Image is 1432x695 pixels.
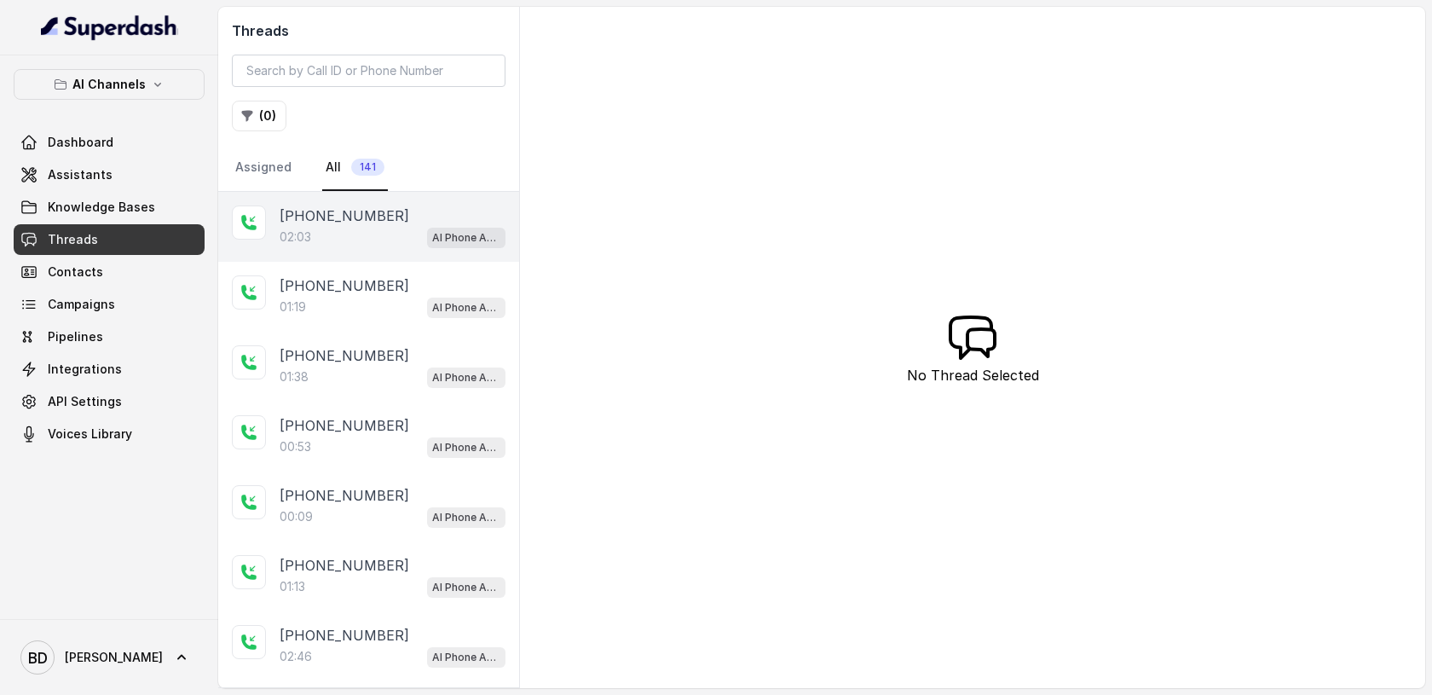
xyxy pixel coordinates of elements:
span: Contacts [48,264,103,281]
span: Integrations [48,361,122,378]
p: 02:03 [280,229,311,246]
p: 02:46 [280,648,312,665]
button: AI Channels [14,69,205,100]
p: [PHONE_NUMBER] [280,415,409,436]
p: No Thread Selected [907,365,1039,385]
span: Assistants [48,166,113,183]
span: Pipelines [48,328,103,345]
input: Search by Call ID or Phone Number [232,55,505,87]
p: AI Phone Assistant [432,299,500,316]
a: All141 [322,145,388,191]
a: Dashboard [14,127,205,158]
p: [PHONE_NUMBER] [280,555,409,576]
a: Threads [14,224,205,255]
a: Assigned [232,145,295,191]
text: BD [28,649,48,667]
a: Assistants [14,159,205,190]
button: (0) [232,101,286,131]
span: API Settings [48,393,122,410]
a: Knowledge Bases [14,192,205,223]
a: Contacts [14,257,205,287]
p: AI Phone Assistant [432,369,500,386]
span: 141 [351,159,384,176]
span: Campaigns [48,296,115,313]
img: light.svg [41,14,178,41]
a: [PERSON_NAME] [14,634,205,681]
a: Pipelines [14,321,205,352]
p: [PHONE_NUMBER] [280,485,409,506]
p: [PHONE_NUMBER] [280,625,409,646]
p: 00:53 [280,438,311,455]
a: API Settings [14,386,205,417]
h2: Threads [232,20,505,41]
p: [PHONE_NUMBER] [280,206,409,226]
a: Voices Library [14,419,205,449]
p: [PHONE_NUMBER] [280,345,409,366]
p: 01:38 [280,368,309,385]
p: AI Channels [72,74,146,95]
a: Integrations [14,354,205,385]
p: [PHONE_NUMBER] [280,275,409,296]
span: Dashboard [48,134,113,151]
span: Threads [48,231,98,248]
a: Campaigns [14,289,205,320]
p: AI Phone Assistant [432,439,500,456]
p: 01:19 [280,298,306,316]
p: AI Phone Assistant [432,579,500,596]
span: [PERSON_NAME] [65,649,163,666]
p: AI Phone Assistant [432,229,500,246]
span: Voices Library [48,426,132,443]
p: 00:09 [280,508,313,525]
p: 01:13 [280,578,305,595]
span: Knowledge Bases [48,199,155,216]
p: AI Phone Assistant [432,509,500,526]
nav: Tabs [232,145,505,191]
p: AI Phone Assistant [432,649,500,666]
